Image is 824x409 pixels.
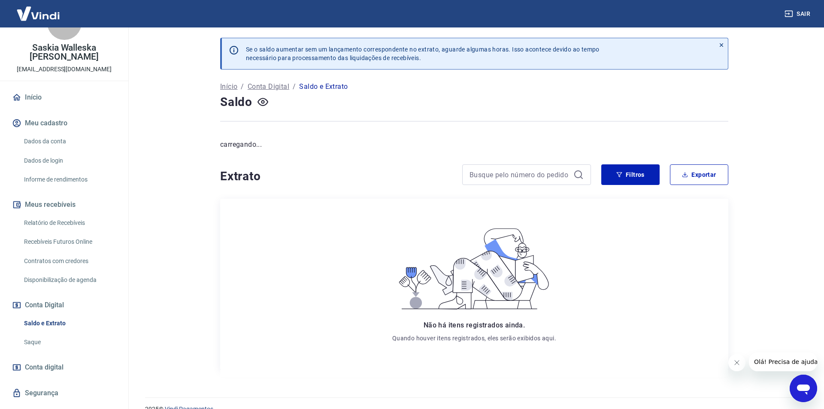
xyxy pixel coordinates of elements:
[392,334,556,342] p: Quando houver itens registrados, eles serão exibidos aqui.
[220,94,252,111] h4: Saldo
[424,321,525,329] span: Não há itens registrados ainda.
[790,375,817,402] iframe: Botão para abrir a janela de mensagens
[21,152,118,170] a: Dados de login
[21,252,118,270] a: Contratos com credores
[21,271,118,289] a: Disponibilização de agenda
[670,164,728,185] button: Exportar
[7,43,121,61] p: Saskia Walleska [PERSON_NAME]
[21,315,118,332] a: Saldo e Extrato
[10,358,118,377] a: Conta digital
[10,296,118,315] button: Conta Digital
[21,133,118,150] a: Dados da conta
[10,88,118,107] a: Início
[10,195,118,214] button: Meus recebíveis
[21,333,118,351] a: Saque
[10,114,118,133] button: Meu cadastro
[17,65,112,74] p: [EMAIL_ADDRESS][DOMAIN_NAME]
[21,171,118,188] a: Informe de rendimentos
[220,168,452,185] h4: Extrato
[293,82,296,92] p: /
[299,82,348,92] p: Saldo e Extrato
[241,82,244,92] p: /
[220,82,237,92] a: Início
[728,354,745,371] iframe: Fechar mensagem
[601,164,660,185] button: Filtros
[248,82,289,92] a: Conta Digital
[246,45,600,62] p: Se o saldo aumentar sem um lançamento correspondente no extrato, aguarde algumas horas. Isso acon...
[10,384,118,403] a: Segurança
[25,361,64,373] span: Conta digital
[21,214,118,232] a: Relatório de Recebíveis
[5,6,72,13] span: Olá! Precisa de ajuda?
[783,6,814,22] button: Sair
[10,0,66,27] img: Vindi
[749,352,817,371] iframe: Mensagem da empresa
[21,233,118,251] a: Recebíveis Futuros Online
[220,139,728,150] p: carregando...
[470,168,570,181] input: Busque pelo número do pedido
